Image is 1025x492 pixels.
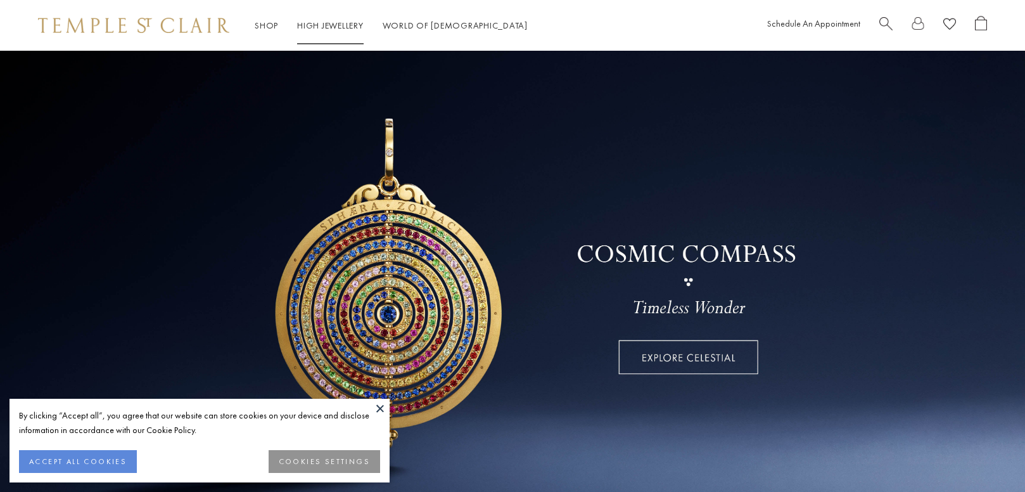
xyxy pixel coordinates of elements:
a: Open Shopping Bag [975,16,987,36]
iframe: Gorgias live chat messenger [962,432,1012,479]
a: Search [879,16,893,36]
a: View Wishlist [943,16,956,36]
a: World of [DEMOGRAPHIC_DATA]World of [DEMOGRAPHIC_DATA] [383,20,528,31]
button: COOKIES SETTINGS [269,450,380,473]
nav: Main navigation [255,18,528,34]
img: Temple St. Clair [38,18,229,33]
a: High JewelleryHigh Jewellery [297,20,364,31]
div: By clicking “Accept all”, you agree that our website can store cookies on your device and disclos... [19,408,380,437]
a: ShopShop [255,20,278,31]
button: ACCEPT ALL COOKIES [19,450,137,473]
a: Schedule An Appointment [767,18,860,29]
